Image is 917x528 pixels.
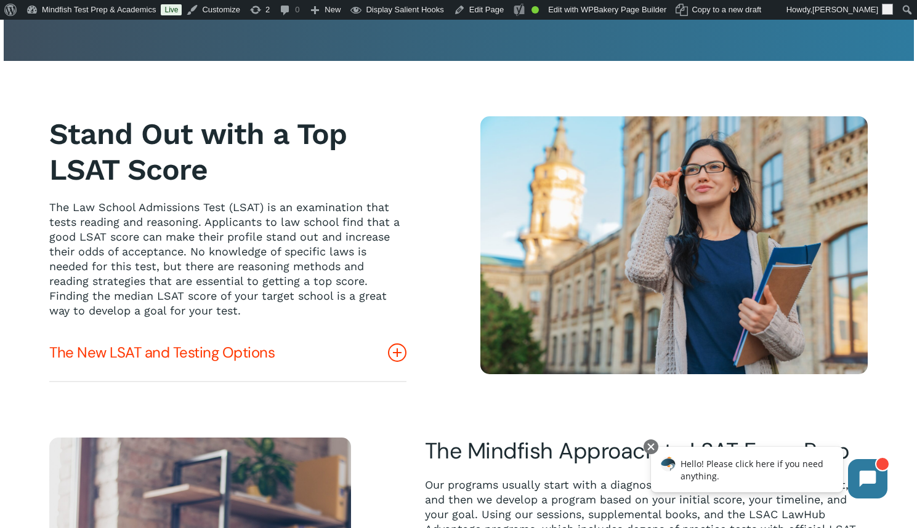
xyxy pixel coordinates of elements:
b: Stand Out with a Top LSAT Score [49,116,347,187]
img: University,College,Female,Student,Woman,In,Eyeglasses,Casual,Clothes,Smiling [480,116,868,375]
span: The Mindfish Approach to LSAT Exam Prep [425,436,850,465]
span: The Law School Admissions Test (LSAT) is an examination that tests reading and reasoning. Applica... [49,201,400,317]
iframe: Chatbot [638,437,900,511]
span: [PERSON_NAME] [812,5,878,14]
div: Good [531,6,539,14]
a: The New LSAT and Testing Options [49,324,406,381]
a: Live [161,4,182,15]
